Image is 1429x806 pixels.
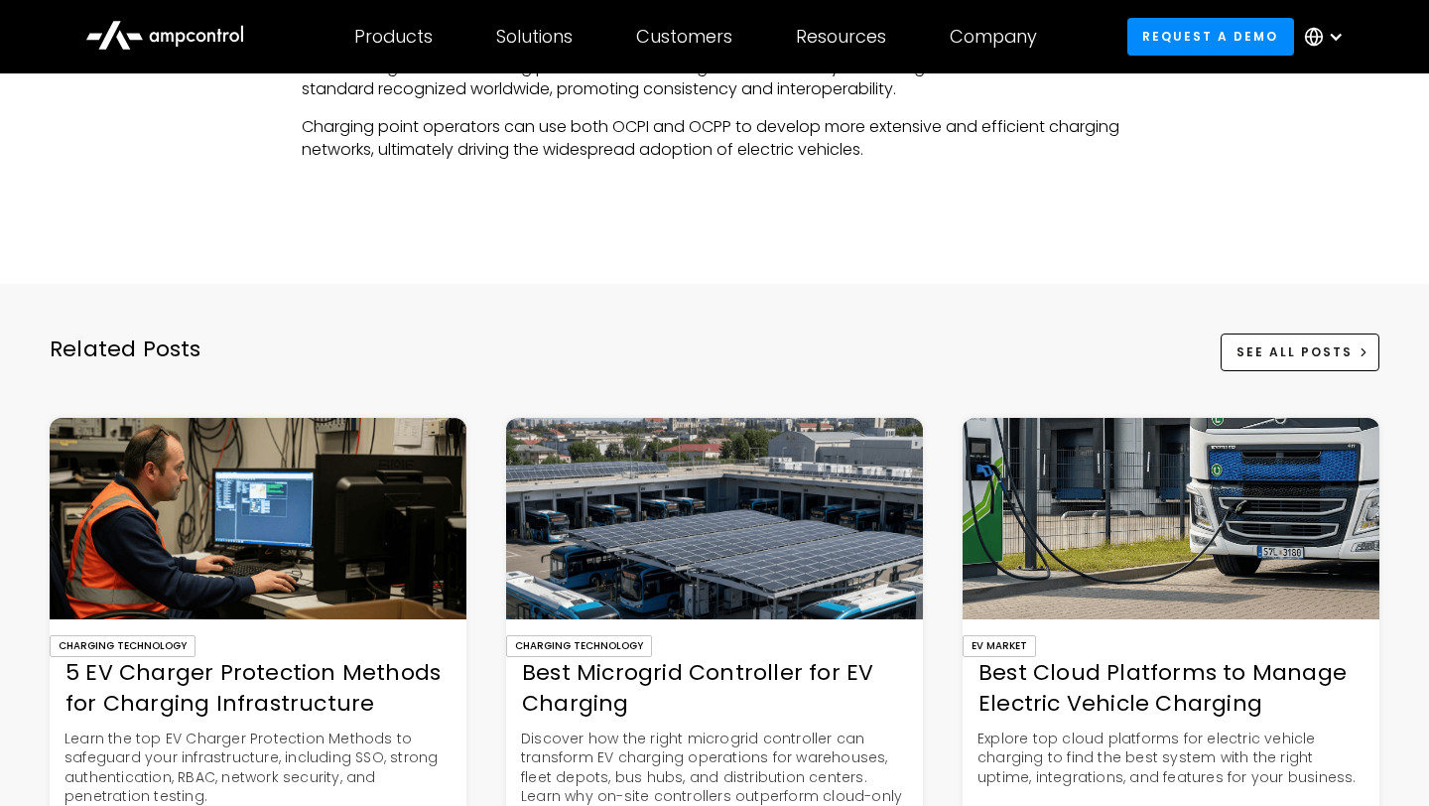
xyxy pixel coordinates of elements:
div: See All Posts [1236,343,1353,361]
div: Solutions [496,26,573,48]
div: Resources [796,26,886,48]
div: 5 EV Charger Protection Methods for Charging Infrastructure [50,658,466,720]
p: Charging point operators can use both OCPI and OCPP to develop more extensive and efficient charg... [302,116,1126,161]
div: Best Cloud Platforms to Manage Electric Vehicle Charging [963,658,1379,720]
div: Best Microgrid Controller for EV Charging [506,658,923,720]
div: Company [950,26,1037,48]
p: Explore top cloud platforms for electric vehicle charging to find the best system with the right ... [963,730,1379,788]
div: Customers [636,26,732,48]
a: Request a demo [1127,18,1294,55]
div: Related Posts [50,335,201,394]
div: EV Market [963,635,1036,657]
img: Best Microgrid Controller for EV Charging [506,418,923,619]
a: See All Posts [1221,334,1379,370]
div: Charging Technology [506,635,652,657]
div: Products [354,26,433,48]
div: Charging Technology [50,635,195,657]
img: Best Cloud Platforms to Manage Electric Vehicle Charging [963,418,1379,619]
img: 5 EV Charger Protection Methods for Charging Infrastructure [50,418,466,619]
